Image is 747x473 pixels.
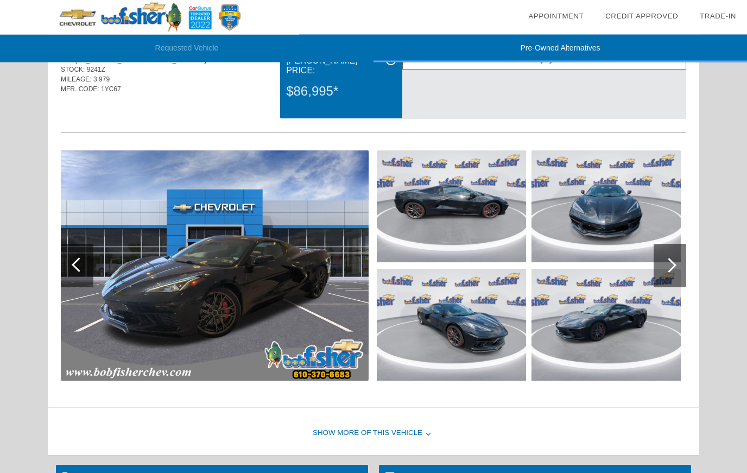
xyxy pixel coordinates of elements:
span: 9241Z [87,66,105,74]
span: STOCK: [61,66,85,74]
a: Trade-In [700,12,736,20]
a: Credit Approved [605,12,678,20]
div: Show More of this Vehicle [48,412,699,456]
span: MILEAGE: [61,76,92,84]
span: MFR. CODE: [61,86,99,93]
img: 5.jpg [531,269,681,381]
div: Quoted on [DATE] 12:22:09 AM [61,101,686,118]
a: Appointment [528,12,584,20]
li: Pre-Owned Alternatives [373,35,747,62]
img: 1.jpg [61,151,369,381]
span: 3,979 [93,76,110,84]
img: 2.jpg [377,151,526,263]
img: 4.jpg [531,151,681,263]
span: 1YC67 [101,86,121,93]
div: $86,995* [286,78,396,106]
img: 3.jpg [377,269,526,381]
